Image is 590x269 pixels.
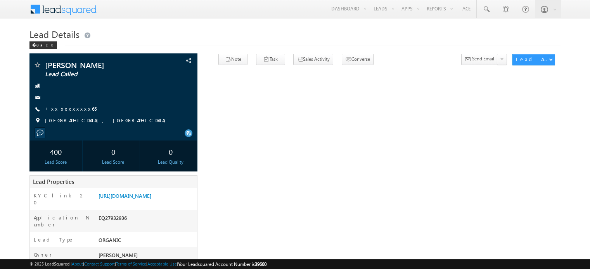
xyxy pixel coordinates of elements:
[342,54,374,65] button: Converse
[34,192,90,206] label: KYC link 2_0
[218,54,247,65] button: Note
[146,159,195,166] div: Lead Quality
[29,260,266,268] span: © 2025 LeadSquared | | | | |
[472,55,494,62] span: Send Email
[89,159,138,166] div: Lead Score
[72,261,83,266] a: About
[33,178,74,185] span: Lead Properties
[89,144,138,159] div: 0
[34,236,74,243] label: Lead Type
[147,261,177,266] a: Acceptable Use
[84,261,115,266] a: Contact Support
[97,214,197,225] div: EQ27932936
[512,54,555,65] button: Lead Actions
[29,41,61,48] a: Back
[29,28,80,40] span: Lead Details
[146,144,195,159] div: 0
[99,252,138,258] span: [PERSON_NAME]
[97,236,197,247] div: ORGANIC
[99,192,151,199] a: [URL][DOMAIN_NAME]
[29,41,57,49] div: Back
[293,54,333,65] button: Sales Activity
[45,105,97,112] a: +xx-xxxxxxxx65
[34,214,90,228] label: Application Number
[31,144,80,159] div: 400
[31,159,80,166] div: Lead Score
[45,61,149,69] span: [PERSON_NAME]
[256,54,285,65] button: Task
[34,251,52,258] label: Owner
[178,261,266,267] span: Your Leadsquared Account Number is
[516,56,549,63] div: Lead Actions
[45,117,170,125] span: [GEOGRAPHIC_DATA], [GEOGRAPHIC_DATA]
[116,261,146,266] a: Terms of Service
[461,54,498,65] button: Send Email
[45,70,149,78] span: Lead Called
[255,261,266,267] span: 39660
